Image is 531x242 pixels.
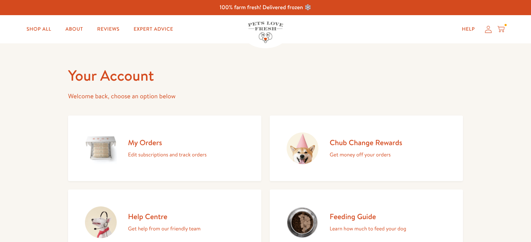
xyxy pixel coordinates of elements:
[68,91,463,102] p: Welcome back, choose an option below
[128,224,201,233] p: Get help from our friendly team
[60,22,88,36] a: About
[330,138,402,147] h2: Chub Change Rewards
[92,22,125,36] a: Reviews
[68,66,463,85] h1: Your Account
[330,224,406,233] p: Learn how much to feed your dog
[248,21,283,43] img: Pets Love Fresh
[330,212,406,221] h2: Feeding Guide
[128,22,179,36] a: Expert Advice
[456,22,481,36] a: Help
[330,150,402,159] p: Get money off your orders
[21,22,57,36] a: Shop All
[128,150,207,159] p: Edit subscriptions and track orders
[128,138,207,147] h2: My Orders
[68,116,261,181] a: My Orders Edit subscriptions and track orders
[270,116,463,181] a: Chub Change Rewards Get money off your orders
[128,212,201,221] h2: Help Centre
